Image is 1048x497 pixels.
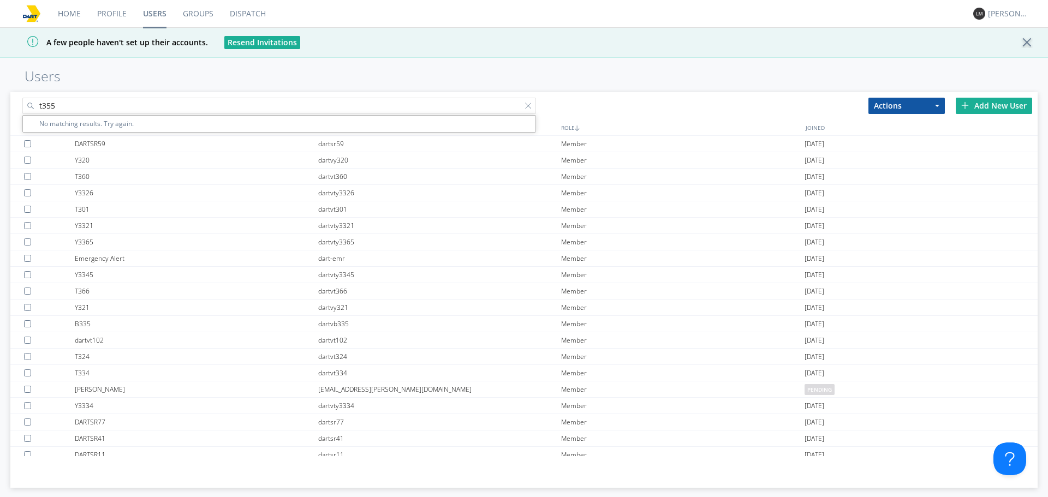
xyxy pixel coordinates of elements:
[805,152,824,169] span: [DATE]
[75,381,318,397] div: [PERSON_NAME]
[318,234,562,250] div: dartvty3365
[75,152,318,168] div: Y320
[75,300,318,315] div: Y321
[805,300,824,316] span: [DATE]
[10,152,1038,169] a: Y320dartvy320Member[DATE]
[561,201,805,217] div: Member
[75,169,318,184] div: T360
[868,98,945,114] button: Actions
[805,332,824,349] span: [DATE]
[10,365,1038,381] a: T334dartvt334Member[DATE]
[988,8,1029,19] div: [PERSON_NAME]
[561,267,805,283] div: Member
[318,250,562,266] div: dart-emr
[224,36,300,49] button: Resend Invitations
[561,234,805,250] div: Member
[961,101,969,109] img: plus.svg
[805,234,824,250] span: [DATE]
[561,398,805,414] div: Member
[805,218,824,234] span: [DATE]
[318,267,562,283] div: dartvty3345
[561,349,805,364] div: Member
[318,136,562,152] div: dartsr59
[10,185,1038,201] a: Y3326dartvty3326Member[DATE]
[75,316,318,332] div: B335
[561,414,805,430] div: Member
[318,185,562,201] div: dartvty3326
[75,365,318,381] div: T334
[805,384,835,395] span: pending
[10,316,1038,332] a: B335dartvb335Member[DATE]
[805,201,824,218] span: [DATE]
[561,365,805,381] div: Member
[318,398,562,414] div: dartvty3334
[805,447,824,463] span: [DATE]
[75,185,318,201] div: Y3326
[561,250,805,266] div: Member
[10,218,1038,234] a: Y3321dartvty3321Member[DATE]
[10,234,1038,250] a: Y3365dartvty3365Member[DATE]
[318,365,562,381] div: dartvt334
[318,152,562,168] div: dartvy320
[318,414,562,430] div: dartsr77
[805,267,824,283] span: [DATE]
[75,267,318,283] div: Y3345
[75,283,318,299] div: T366
[993,442,1026,475] iframe: Toggle Customer Support
[75,201,318,217] div: T301
[75,332,318,348] div: dartvt102
[75,398,318,414] div: Y3334
[8,37,208,47] span: A few people haven't set up their accounts.
[803,119,1047,135] div: JOINED
[10,267,1038,283] a: Y3345dartvty3345Member[DATE]
[318,430,562,446] div: dartsr41
[956,98,1032,114] div: Add New User
[805,430,824,447] span: [DATE]
[318,283,562,299] div: dartvt366
[318,218,562,233] div: dartvty3321
[805,414,824,430] span: [DATE]
[318,169,562,184] div: dartvt360
[10,414,1038,430] a: DARTSR77dartsr77Member[DATE]
[973,8,985,20] img: 373638.png
[75,414,318,430] div: DARTSR77
[561,381,805,397] div: Member
[805,136,824,152] span: [DATE]
[75,349,318,364] div: T324
[561,332,805,348] div: Member
[318,300,562,315] div: dartvy321
[805,398,824,414] span: [DATE]
[805,169,824,185] span: [DATE]
[75,234,318,250] div: Y3365
[10,332,1038,349] a: dartvt102dartvt102Member[DATE]
[805,316,824,332] span: [DATE]
[10,201,1038,218] a: T301dartvt301Member[DATE]
[75,250,318,266] div: Emergency Alert
[10,381,1038,398] a: [PERSON_NAME][EMAIL_ADDRESS][PERSON_NAME][DOMAIN_NAME]Memberpending
[10,300,1038,316] a: Y321dartvy321Member[DATE]
[75,218,318,233] div: Y3321
[561,430,805,446] div: Member
[561,136,805,152] div: Member
[561,447,805,463] div: Member
[561,218,805,233] div: Member
[75,136,318,152] div: DARTSR59
[805,365,824,381] span: [DATE]
[22,98,536,114] input: Search users
[10,169,1038,185] a: T360dartvt360Member[DATE]
[318,349,562,364] div: dartvt324
[805,283,824,300] span: [DATE]
[561,185,805,201] div: Member
[318,201,562,217] div: dartvt301
[561,283,805,299] div: Member
[561,169,805,184] div: Member
[805,250,824,267] span: [DATE]
[561,152,805,168] div: Member
[558,119,803,135] div: ROLE
[318,447,562,463] div: dartsr11
[805,185,824,201] span: [DATE]
[10,349,1038,365] a: T324dartvt324Member[DATE]
[75,447,318,463] div: DARTSR11
[805,349,824,365] span: [DATE]
[10,398,1038,414] a: Y3334dartvty3334Member[DATE]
